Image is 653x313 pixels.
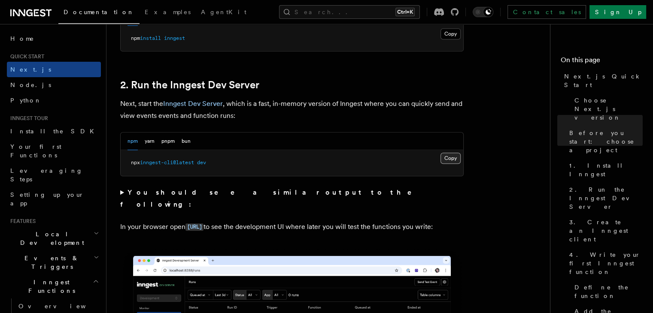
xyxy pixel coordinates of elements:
[395,8,415,16] kbd: Ctrl+K
[569,185,643,211] span: 2. Run the Inngest Dev Server
[7,139,101,163] a: Your first Functions
[7,230,94,247] span: Local Development
[140,3,196,23] a: Examples
[120,221,464,233] p: In your browser open to see the development UI where later you will test the functions you write:
[120,187,464,211] summary: You should see a similar output to the following:
[7,187,101,211] a: Setting up your app
[473,7,493,17] button: Toggle dark mode
[440,28,461,39] button: Copy
[185,223,203,231] a: [URL]
[163,99,223,108] a: Inngest Dev Server
[201,9,246,15] span: AgentKit
[569,250,643,276] span: 4. Write your first Inngest function
[566,247,643,280] a: 4. Write your first Inngest function
[566,182,643,214] a: 2. Run the Inngest Dev Server
[7,274,101,298] button: Inngest Functions
[140,160,194,166] span: inngest-cli@latest
[589,5,646,19] a: Sign Up
[571,93,643,125] a: Choose Next.js version
[561,55,643,69] h4: On this page
[10,97,42,104] span: Python
[120,188,424,208] strong: You should see a similar output to the following:
[566,158,643,182] a: 1. Install Inngest
[569,218,643,244] span: 3. Create an Inngest client
[10,34,34,43] span: Home
[7,93,101,108] a: Python
[569,161,643,178] span: 1. Install Inngest
[7,62,101,77] a: Next.js
[64,9,134,15] span: Documentation
[10,191,84,207] span: Setting up your app
[185,223,203,231] code: [URL]
[574,283,643,300] span: Define the function
[120,98,464,122] p: Next, start the , which is a fast, in-memory version of Inngest where you can quickly send and vi...
[564,72,643,89] span: Next.js Quick Start
[571,280,643,304] a: Define the function
[18,303,107,310] span: Overview
[10,167,83,183] span: Leveraging Steps
[574,96,643,122] span: Choose Next.js version
[10,81,51,88] span: Node.js
[131,160,140,166] span: npx
[196,3,252,23] a: AgentKit
[161,132,175,150] button: pnpm
[507,5,586,19] a: Contact sales
[197,160,206,166] span: dev
[7,226,101,250] button: Local Development
[7,218,36,225] span: Features
[58,3,140,24] a: Documentation
[120,79,259,91] a: 2. Run the Inngest Dev Server
[164,35,185,41] span: inngest
[7,115,48,122] span: Inngest tour
[145,9,191,15] span: Examples
[128,132,138,150] button: npm
[7,250,101,274] button: Events & Triggers
[561,69,643,93] a: Next.js Quick Start
[7,77,101,93] a: Node.js
[7,254,94,271] span: Events & Triggers
[7,123,101,139] a: Install the SDK
[566,214,643,247] a: 3. Create an Inngest client
[182,132,191,150] button: bun
[10,66,51,73] span: Next.js
[145,132,155,150] button: yarn
[279,5,420,19] button: Search...Ctrl+K
[7,53,44,60] span: Quick start
[140,35,161,41] span: install
[10,143,61,159] span: Your first Functions
[7,163,101,187] a: Leveraging Steps
[131,35,140,41] span: npm
[7,31,101,46] a: Home
[566,125,643,158] a: Before you start: choose a project
[440,153,461,164] button: Copy
[10,128,99,135] span: Install the SDK
[569,129,643,154] span: Before you start: choose a project
[7,278,93,295] span: Inngest Functions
